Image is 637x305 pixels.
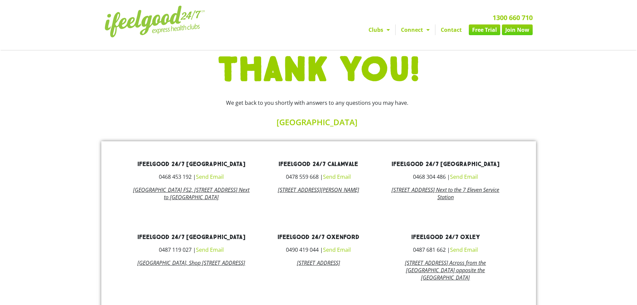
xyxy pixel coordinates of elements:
[133,174,250,179] h3: 0468 453 192 |
[279,160,358,168] a: ifeelgood 24/7 Calamvale
[435,24,467,35] a: Contact
[450,246,478,253] a: Send Email
[137,259,245,266] a: [GEOGRAPHIC_DATA], Shop [STREET_ADDRESS]
[502,24,533,35] a: Join Now
[196,246,224,253] a: Send Email
[450,173,478,180] a: Send Email
[133,186,249,201] a: [GEOGRAPHIC_DATA] FS2, [STREET_ADDRESS] Next to [GEOGRAPHIC_DATA]
[260,247,377,252] h3: 0490 419 044 |
[257,24,533,35] nav: Menu
[411,233,480,241] a: ifeelgood 24/7 Oxley
[493,13,533,22] a: 1300 660 710
[133,247,250,252] h3: 0487 119 027 |
[323,173,351,180] a: Send Email
[260,174,377,179] h3: 0478 559 668 |
[387,247,504,252] h3: 0487 681 662 |
[137,160,245,168] a: ifeelgood 24/7 [GEOGRAPHIC_DATA]
[192,99,443,107] p: We get back to you shortly with answers to any questions you may have.
[137,233,245,241] a: ifeelgood 24/7 [GEOGRAPHIC_DATA]
[278,186,359,194] a: [STREET_ADDRESS][PERSON_NAME]
[469,24,500,35] a: Free Trial
[392,186,499,201] a: [STREET_ADDRESS] Next to the 7 Eleven Service Station
[323,246,351,253] a: Send Email
[387,174,504,179] h3: 0468 304 486 |
[363,24,395,35] a: Clubs
[396,24,435,35] a: Connect
[405,259,486,281] a: [STREET_ADDRESS] Across from the [GEOGRAPHIC_DATA] opposite the [GEOGRAPHIC_DATA]
[392,160,500,168] a: ifeelgood 24/7 [GEOGRAPHIC_DATA]
[192,118,443,126] h4: [GEOGRAPHIC_DATA]
[278,233,359,241] a: ifeelgood 24/7 Oxenford
[297,259,340,266] a: [STREET_ADDRESS]
[105,53,533,87] h1: THANK YOU!
[196,173,224,180] a: Send Email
